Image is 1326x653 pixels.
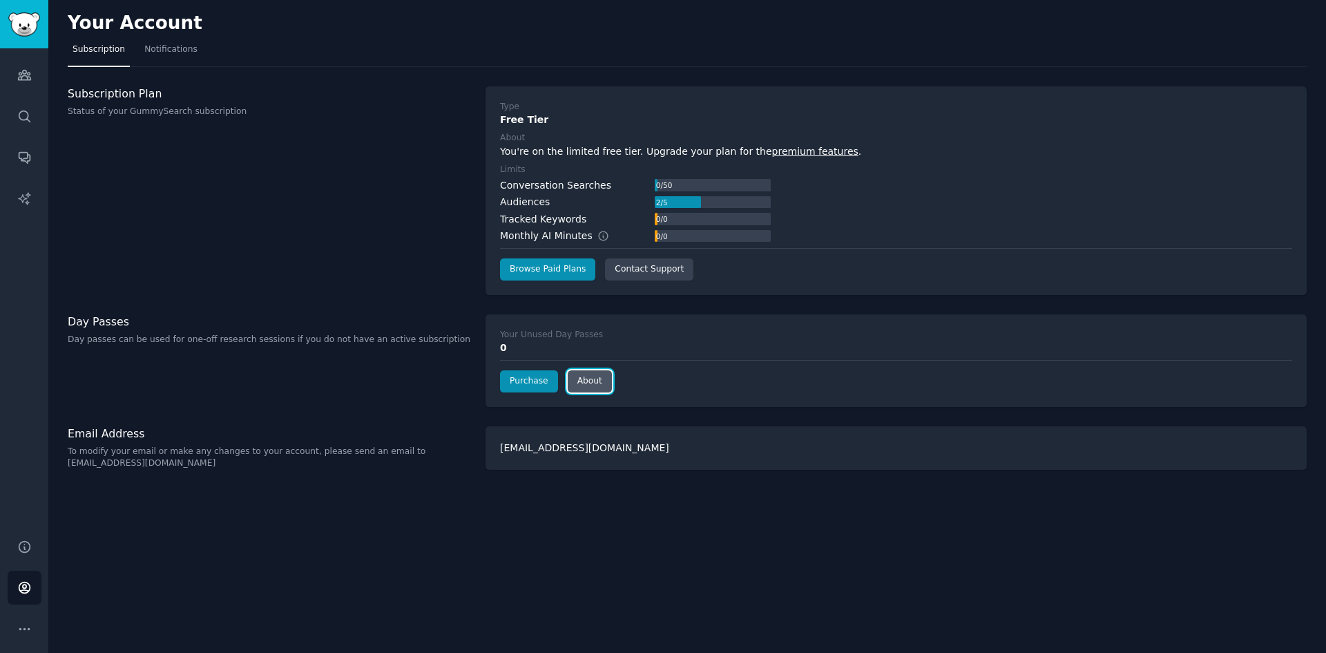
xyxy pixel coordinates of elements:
[655,213,669,225] div: 0 / 0
[68,106,471,118] p: Status of your GummySearch subscription
[486,426,1307,470] div: [EMAIL_ADDRESS][DOMAIN_NAME]
[68,39,130,67] a: Subscription
[500,164,526,176] div: Limits
[8,12,40,37] img: GummySearch logo
[500,212,586,227] div: Tracked Keywords
[500,258,595,281] a: Browse Paid Plans
[605,258,693,281] a: Contact Support
[500,132,525,144] div: About
[68,314,471,329] h3: Day Passes
[68,426,471,441] h3: Email Address
[140,39,202,67] a: Notifications
[500,144,1292,159] div: You're on the limited free tier. Upgrade your plan for the .
[500,113,1292,127] div: Free Tier
[500,341,1292,355] div: 0
[500,329,603,341] div: Your Unused Day Passes
[500,370,558,392] a: Purchase
[655,179,673,191] div: 0 / 50
[568,370,612,392] a: About
[655,196,669,209] div: 2 / 5
[144,44,198,56] span: Notifications
[68,86,471,101] h3: Subscription Plan
[68,12,202,35] h2: Your Account
[500,229,624,243] div: Monthly AI Minutes
[655,230,669,243] div: 0 / 0
[73,44,125,56] span: Subscription
[68,334,471,346] p: Day passes can be used for one-off research sessions if you do not have an active subscription
[772,146,858,157] a: premium features
[500,101,519,113] div: Type
[500,178,611,193] div: Conversation Searches
[500,195,550,209] div: Audiences
[68,446,471,470] p: To modify your email or make any changes to your account, please send an email to [EMAIL_ADDRESS]...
